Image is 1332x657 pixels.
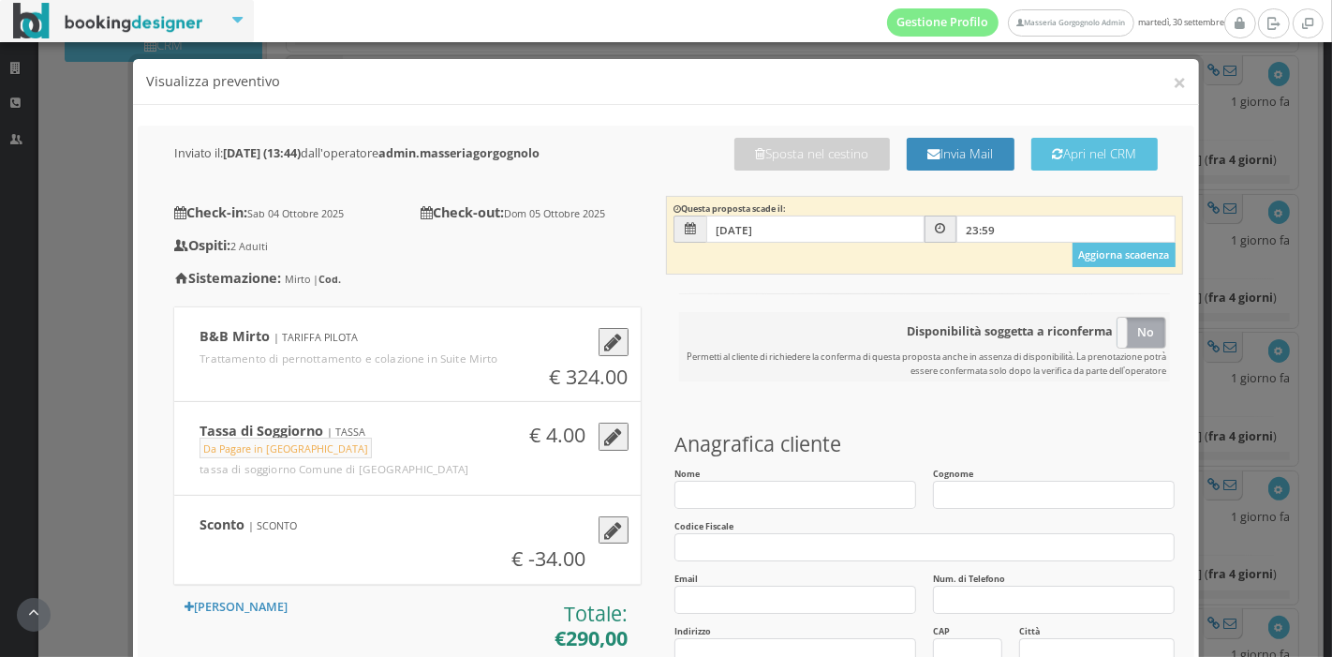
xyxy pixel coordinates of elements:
[555,624,629,651] b: €
[174,269,280,287] strong: Sistemazione:
[529,423,585,447] h3: € 4.00
[274,330,358,344] small: | TARIFFA PILOTA
[186,203,247,221] strong: Check-in:
[1117,318,1165,348] label: No
[200,461,505,476] div: tassa di soggiorno Comune di [GEOGRAPHIC_DATA]
[174,593,298,621] a: [PERSON_NAME]
[200,327,270,345] b: B&B Mirto
[200,438,371,458] small: Da Pagare in [GEOGRAPHIC_DATA]
[146,72,1187,92] h4: Visualizza preventivo
[887,8,999,37] a: Gestione Profilo
[933,469,973,481] label: Cognome
[1173,70,1186,94] button: ×
[674,626,711,638] label: Indirizzo
[13,3,203,39] img: BookingDesigner.com
[498,602,629,650] h3: Totale:
[200,351,505,366] div: Trattamento di pernottamento e colazione in Suite Mirto
[674,432,1175,456] h3: Anagrafica cliente
[511,546,585,571] h3: € -34.00
[674,521,733,533] label: Codice Fiscale
[433,203,504,221] strong: Check-out:
[1031,138,1158,171] button: Apri nel CRM
[933,574,1005,586] label: Num. di Telefono
[174,146,653,160] h5: Inviato il: dall'operatore
[247,206,344,220] small: Sab 04 Ottobre 2025
[907,138,1014,171] button: Invia Mail
[674,469,700,481] label: Nome
[673,203,786,216] label: Questa proposta scade il:
[734,138,890,171] button: Sposta nel cestino
[1008,9,1133,37] a: Masseria Gorgognolo Admin
[1019,626,1040,638] label: Città
[200,515,244,533] b: Sconto
[674,574,698,586] label: Email
[887,8,1224,37] span: martedì, 30 settembre
[327,425,365,439] small: | TASSA
[567,624,629,651] span: 290,00
[933,626,950,638] label: CAP
[687,351,1166,377] small: Permetti al cliente di richiedere la conferma di questa proposta anche in assenza di disponibilit...
[223,145,301,161] b: [DATE] (13:44)
[285,272,341,286] small: Mirto |
[378,145,540,161] b: admin.masseriagorgognolo
[504,206,605,220] small: Dom 05 Ottobre 2025
[174,236,229,254] strong: Ospiti:
[1073,243,1176,266] button: Aggiorna scadenza
[318,272,341,286] b: Cod.
[908,323,1114,339] b: Disponibilità soggetta a riconferma
[248,518,297,532] small: | SCONTO
[230,239,268,253] small: 2 Adulti
[550,365,629,389] h3: € 324.00
[200,422,323,440] b: Tassa di Soggiorno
